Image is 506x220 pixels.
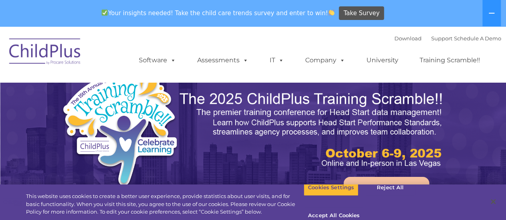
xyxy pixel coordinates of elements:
span: Take Survey [344,6,380,20]
span: Last name [111,53,136,59]
img: ✅ [102,10,108,16]
font: | [394,35,501,42]
a: Company [297,52,353,68]
a: University [358,52,406,68]
span: Your insights needed! Take the child care trends survey and enter to win! [98,5,338,21]
a: Assessments [189,52,256,68]
a: Training Scramble!! [412,52,488,68]
button: Cookies Settings [304,179,358,196]
img: 👏 [328,10,334,16]
img: ChildPlus by Procare Solutions [5,33,85,73]
a: Learn More [344,177,429,199]
a: Download [394,35,422,42]
a: Schedule A Demo [454,35,501,42]
a: Take Survey [339,6,384,20]
button: Close [484,193,502,210]
button: Reject All [365,179,415,196]
a: Software [131,52,184,68]
a: Support [431,35,452,42]
span: Phone number [111,85,145,91]
a: IT [262,52,292,68]
div: This website uses cookies to create a better user experience, provide statistics about user visit... [26,192,304,216]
